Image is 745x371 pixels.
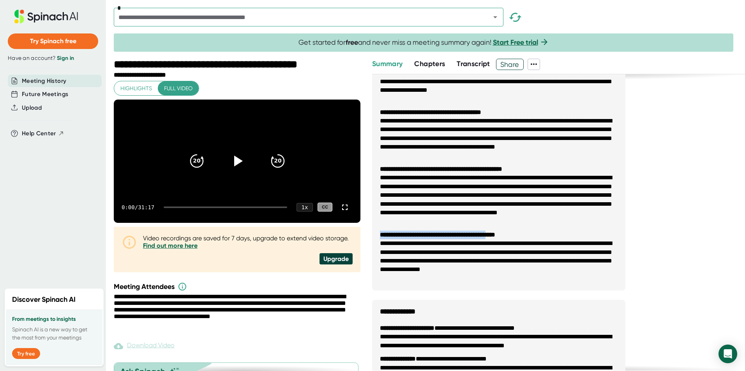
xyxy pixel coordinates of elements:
[114,341,175,351] div: Paid feature
[372,59,403,68] span: Summary
[22,129,64,138] button: Help Center
[143,234,353,249] div: Video recordings are saved for 7 days, upgrade to extend video storage.
[457,59,490,69] button: Transcript
[346,38,358,47] b: free
[120,84,152,93] span: Highlights
[490,12,501,23] button: Open
[114,282,362,291] div: Meeting Attendees
[320,253,353,264] div: Upgrade
[8,55,98,62] div: Have an account?
[298,38,549,47] span: Get started for and never miss a meeting summary again!
[30,37,76,45] span: Try Spinach free
[318,203,332,212] div: CC
[719,345,737,363] div: Open Intercom Messenger
[22,103,42,112] button: Upload
[496,59,524,70] button: Share
[22,90,68,99] button: Future Meetings
[372,59,403,69] button: Summary
[122,204,154,210] div: 0:00 / 31:17
[297,203,313,212] div: 1 x
[414,59,445,68] span: Chapters
[12,348,40,359] button: Try free
[414,59,445,69] button: Chapters
[493,38,538,47] a: Start Free trial
[496,58,523,71] span: Share
[164,84,192,93] span: Full video
[22,77,66,86] button: Meeting History
[8,33,98,49] button: Try Spinach free
[12,325,96,342] p: Spinach AI is a new way to get the most from your meetings
[12,316,96,322] h3: From meetings to insights
[457,59,490,68] span: Transcript
[12,294,76,305] h2: Discover Spinach AI
[57,55,74,61] a: Sign in
[114,81,158,96] button: Highlights
[158,81,199,96] button: Full video
[143,242,198,249] a: Find out more here
[22,129,56,138] span: Help Center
